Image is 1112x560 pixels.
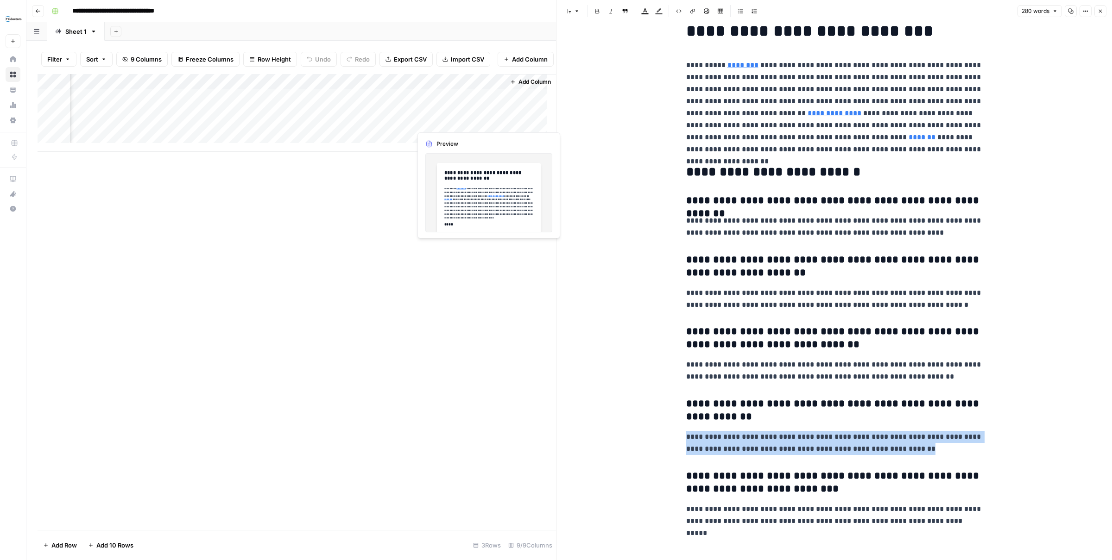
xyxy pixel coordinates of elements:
[80,52,113,67] button: Sort
[394,55,427,64] span: Export CSV
[41,52,76,67] button: Filter
[6,98,20,112] a: Usage
[47,22,105,41] a: Sheet 1
[131,55,162,64] span: 9 Columns
[315,55,331,64] span: Undo
[6,67,20,82] a: Browse
[6,113,20,128] a: Settings
[6,201,20,216] button: Help + Support
[301,52,337,67] button: Undo
[355,55,370,64] span: Redo
[96,541,133,550] span: Add 10 Rows
[171,52,240,67] button: Freeze Columns
[258,55,291,64] span: Row Height
[116,52,168,67] button: 9 Columns
[186,55,234,64] span: Freeze Columns
[86,55,98,64] span: Sort
[436,52,490,67] button: Import CSV
[51,541,77,550] span: Add Row
[6,187,20,201] button: What's new?
[243,52,297,67] button: Row Height
[6,52,20,67] a: Home
[6,172,20,187] a: AirOps Academy
[47,55,62,64] span: Filter
[518,78,551,86] span: Add Column
[82,538,139,553] button: Add 10 Rows
[512,55,548,64] span: Add Column
[469,538,505,553] div: 3 Rows
[379,52,433,67] button: Export CSV
[1022,7,1049,15] span: 280 words
[498,52,554,67] button: Add Column
[505,538,556,553] div: 9/9 Columns
[65,27,87,36] div: Sheet 1
[506,76,555,88] button: Add Column
[6,82,20,97] a: Your Data
[6,7,20,31] button: Workspace: FYidoctors
[341,52,376,67] button: Redo
[1017,5,1062,17] button: 280 words
[38,538,82,553] button: Add Row
[6,11,22,27] img: FYidoctors Logo
[451,55,484,64] span: Import CSV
